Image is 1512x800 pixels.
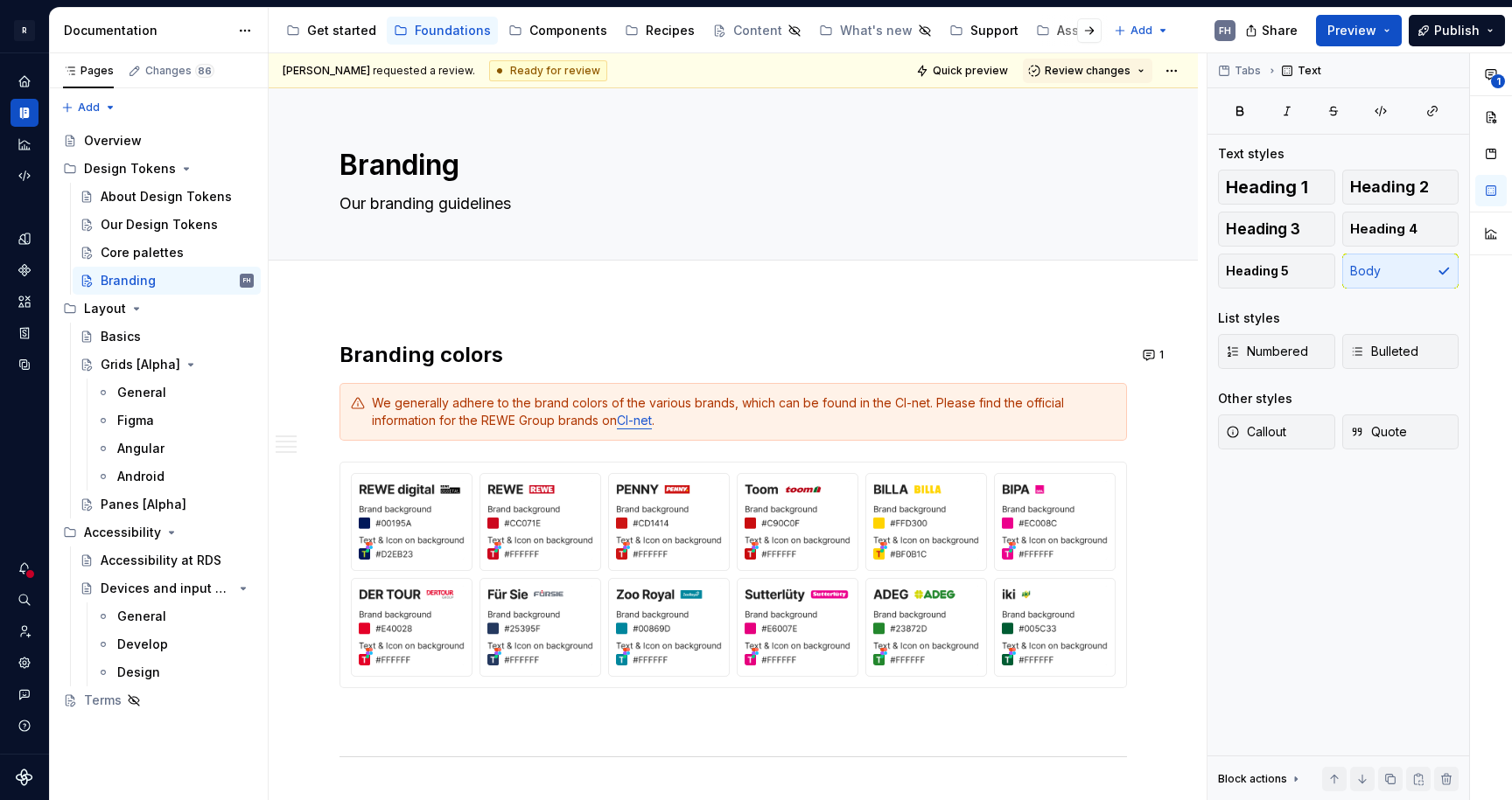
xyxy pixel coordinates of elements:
[10,99,38,127] a: Documentation
[73,490,261,518] a: Panes [Alpha]
[101,244,184,261] div: Core palettes
[89,463,261,490] a: Android
[10,554,38,582] button: Notifications
[1218,310,1280,327] div: List styles
[1213,59,1269,83] button: Tabs
[336,144,1123,186] textarea: Branding
[1226,262,1289,280] span: Heading 5
[1226,220,1300,238] span: Heading 3
[89,630,261,658] a: Develop
[73,211,261,239] a: Our Design Tokens
[283,64,475,78] span: requested a review.
[1236,15,1309,46] button: Share
[283,64,370,77] span: [PERSON_NAME]
[1342,212,1459,247] button: Heading 4
[84,524,161,541] div: Accessibility
[1159,348,1164,362] span: 1
[73,239,261,267] a: Core palettes
[101,272,156,289] div: Branding
[911,59,1016,83] button: Quick preview
[501,17,614,45] a: Components
[117,636,168,653] div: Develop
[1350,343,1418,360] span: Bulleted
[1218,212,1335,247] button: Heading 3
[14,20,35,41] div: R
[1218,390,1292,407] div: Other styles
[1218,772,1287,786] div: Block actions
[1218,414,1335,449] button: Callout
[1226,423,1286,441] span: Callout
[117,468,164,485] div: Android
[64,22,229,39] div: Documentation
[933,64,1008,78] span: Quick preview
[10,617,38,645] a: Invite team
[89,658,261,686] a: Design
[336,190,1123,218] textarea: Our branding guidelines
[195,64,214,78] span: 86
[56,95,122,120] button: Add
[243,272,250,289] div: FH
[10,351,38,379] div: Data sources
[117,608,166,625] div: General
[1235,64,1261,78] span: Tabs
[1130,24,1152,38] span: Add
[705,17,808,45] a: Content
[84,160,176,177] div: Design Tokens
[10,162,38,190] a: Code automation
[78,101,100,115] span: Add
[307,22,376,39] div: Get started
[56,295,261,323] div: Layout
[3,11,45,49] button: R
[56,686,261,714] a: Terms
[1350,423,1407,441] span: Quote
[101,580,233,597] div: Devices and input methods
[1342,414,1459,449] button: Quote
[1327,22,1376,39] span: Preview
[10,130,38,158] a: Analytics
[1029,17,1105,45] a: Assets
[117,412,154,429] div: Figma
[489,60,607,81] div: Ready for review
[10,225,38,253] a: Design tokens
[10,586,38,614] button: Search ⌘K
[1350,178,1429,196] span: Heading 2
[10,680,38,708] div: Contact support
[617,413,652,428] a: CI-net
[1218,767,1303,791] div: Block actions
[1226,178,1308,196] span: Heading 1
[10,67,38,95] a: Home
[101,356,180,373] div: Grids [Alpha]
[117,384,166,401] div: General
[84,300,126,317] div: Layout
[1137,343,1172,367] button: 1
[279,17,383,45] a: Get started
[1226,343,1308,360] span: Numbered
[73,351,261,379] a: Grids [Alpha]
[101,552,221,569] div: Accessibility at RDS
[16,769,33,786] svg: Supernova Logo
[89,379,261,407] a: General
[279,13,1105,48] div: Page tree
[1218,254,1335,289] button: Heading 5
[10,288,38,316] a: Assets
[1350,220,1417,238] span: Heading 4
[733,22,782,39] div: Content
[84,132,142,150] div: Overview
[970,22,1018,39] div: Support
[56,155,261,183] div: Design Tokens
[56,518,261,546] div: Accessibility
[1342,334,1459,369] button: Bulleted
[10,649,38,677] div: Settings
[73,267,261,295] a: BrandingFH
[89,407,261,435] a: Figma
[1218,334,1335,369] button: Numbered
[1219,24,1231,38] div: FH
[1218,170,1335,205] button: Heading 1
